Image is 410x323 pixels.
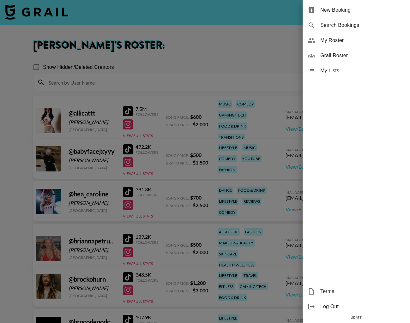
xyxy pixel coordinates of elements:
[320,288,405,295] span: Terms
[320,303,405,310] span: Log Out
[303,314,410,321] div: v [DATE]
[320,6,405,14] span: New Booking
[303,18,410,33] div: Search Bookings
[303,33,410,48] div: My Roster
[320,67,405,75] span: My Lists
[303,48,410,63] div: Grail Roster
[303,63,410,78] div: My Lists
[320,37,405,44] span: My Roster
[320,52,405,59] span: Grail Roster
[320,21,405,29] span: Search Bookings
[303,299,410,314] div: Log Out
[303,3,410,18] div: New Booking
[303,284,410,299] div: Terms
